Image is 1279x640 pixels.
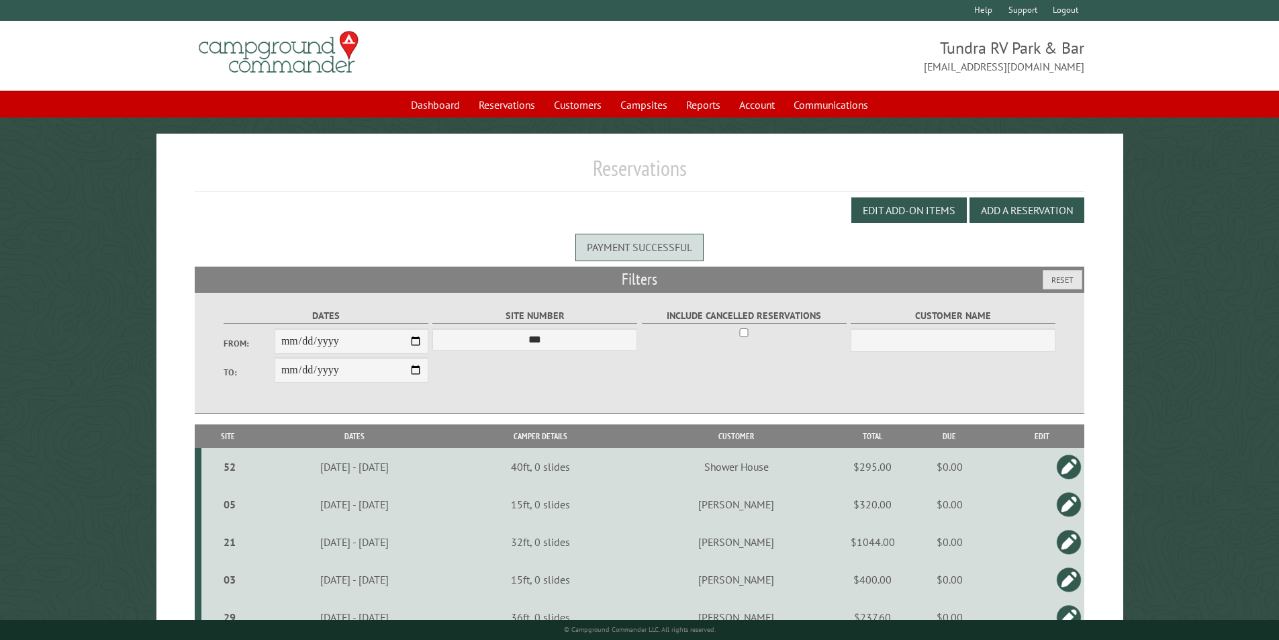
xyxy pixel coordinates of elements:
[678,92,728,118] a: Reports
[546,92,610,118] a: Customers
[195,155,1085,192] h1: Reservations
[257,573,452,586] div: [DATE] - [DATE]
[403,92,468,118] a: Dashboard
[454,523,627,561] td: 32ft, 0 slides
[564,625,716,634] small: © Campground Commander LLC. All rights reserved.
[846,448,900,486] td: $295.00
[900,486,1000,523] td: $0.00
[454,486,627,523] td: 15ft, 0 slides
[640,37,1085,75] span: Tundra RV Park & Bar [EMAIL_ADDRESS][DOMAIN_NAME]
[846,424,900,448] th: Total
[201,424,255,448] th: Site
[627,448,846,486] td: Shower House
[207,610,253,624] div: 29
[254,424,453,448] th: Dates
[207,460,253,473] div: 52
[1043,270,1082,289] button: Reset
[900,598,1000,636] td: $0.00
[257,610,452,624] div: [DATE] - [DATE]
[207,573,253,586] div: 03
[1000,424,1085,448] th: Edit
[731,92,783,118] a: Account
[900,448,1000,486] td: $0.00
[627,561,846,598] td: [PERSON_NAME]
[900,424,1000,448] th: Due
[195,267,1085,292] h2: Filters
[575,234,704,261] div: Payment successful
[224,366,275,379] label: To:
[851,197,967,223] button: Edit Add-on Items
[224,337,275,350] label: From:
[257,535,452,549] div: [DATE] - [DATE]
[846,486,900,523] td: $320.00
[224,308,428,324] label: Dates
[969,197,1084,223] button: Add a Reservation
[627,523,846,561] td: [PERSON_NAME]
[851,308,1055,324] label: Customer Name
[454,424,627,448] th: Camper Details
[454,561,627,598] td: 15ft, 0 slides
[900,561,1000,598] td: $0.00
[612,92,675,118] a: Campsites
[846,523,900,561] td: $1044.00
[846,598,900,636] td: $237.60
[257,460,452,473] div: [DATE] - [DATE]
[471,92,543,118] a: Reservations
[207,535,253,549] div: 21
[454,598,627,636] td: 36ft, 0 slides
[454,448,627,486] td: 40ft, 0 slides
[846,561,900,598] td: $400.00
[207,498,253,511] div: 05
[900,523,1000,561] td: $0.00
[195,26,363,79] img: Campground Commander
[627,424,846,448] th: Customer
[786,92,876,118] a: Communications
[627,598,846,636] td: [PERSON_NAME]
[642,308,847,324] label: Include Cancelled Reservations
[257,498,452,511] div: [DATE] - [DATE]
[627,486,846,523] td: [PERSON_NAME]
[432,308,637,324] label: Site Number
